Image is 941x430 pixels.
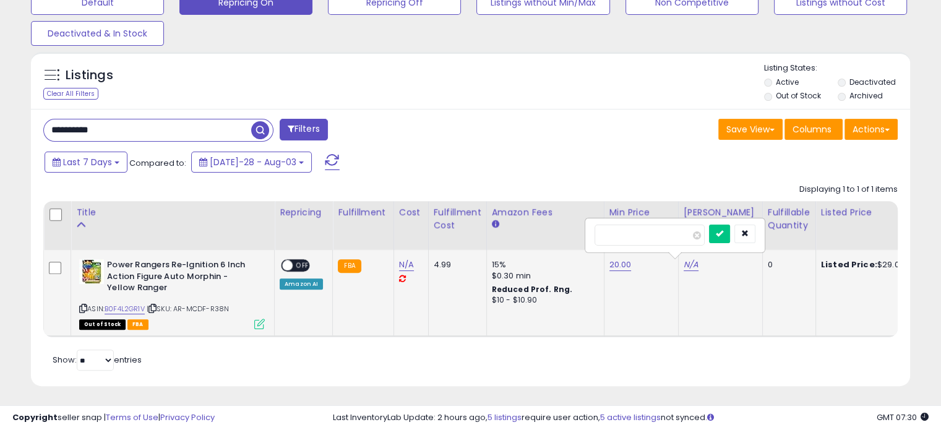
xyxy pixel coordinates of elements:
button: Last 7 Days [45,152,127,173]
span: Last 7 Days [63,156,112,168]
span: FBA [127,319,148,330]
label: Archived [849,90,882,101]
a: Terms of Use [106,411,158,423]
button: Save View [718,119,783,140]
div: Fulfillable Quantity [768,206,810,232]
label: Deactivated [849,77,895,87]
button: Deactivated & In Stock [31,21,164,46]
button: Actions [844,119,898,140]
div: 4.99 [434,259,477,270]
div: $10 - $10.90 [492,295,595,306]
h5: Listings [66,67,113,84]
label: Out of Stock [776,90,821,101]
div: Cost [399,206,423,219]
span: OFF [293,260,312,271]
div: $29.00 [821,259,924,270]
small: Amazon Fees. [492,219,499,230]
span: Columns [793,123,831,135]
button: [DATE]-28 - Aug-03 [191,152,312,173]
div: Fulfillment [338,206,388,219]
span: Compared to: [129,157,186,169]
strong: Copyright [12,411,58,423]
a: B0F4L2GR1V [105,304,145,314]
div: Last InventoryLab Update: 2 hours ago, require user action, not synced. [333,412,929,424]
span: | SKU: AR-MCDF-R38N [147,304,229,314]
a: N/A [399,259,414,271]
img: 51K-vkzRLbL._SL40_.jpg [79,259,104,284]
div: [PERSON_NAME] [684,206,757,219]
span: All listings that are currently out of stock and unavailable for purchase on Amazon [79,319,126,330]
div: Fulfillment Cost [434,206,481,232]
div: Min Price [609,206,673,219]
b: Reduced Prof. Rng. [492,284,573,295]
a: 20.00 [609,259,632,271]
button: Columns [784,119,843,140]
span: 2025-08-11 07:30 GMT [877,411,929,423]
p: Listing States: [764,62,910,74]
a: N/A [684,259,698,271]
span: Show: entries [53,354,142,366]
div: Title [76,206,269,219]
button: Filters [280,119,328,140]
label: Active [776,77,799,87]
b: Power Rangers Re-Ignition 6 Inch Action Figure Auto Morphin - Yellow Ranger [107,259,257,297]
div: 15% [492,259,595,270]
a: Privacy Policy [160,411,215,423]
span: [DATE]-28 - Aug-03 [210,156,296,168]
div: ASIN: [79,259,265,328]
div: Clear All Filters [43,88,98,100]
div: Amazon AI [280,278,323,290]
a: 5 listings [488,411,522,423]
div: 0 [768,259,806,270]
div: Listed Price [821,206,928,219]
div: seller snap | | [12,412,215,424]
div: Repricing [280,206,327,219]
a: 5 active listings [600,411,661,423]
b: Listed Price: [821,259,877,270]
div: $0.30 min [492,270,595,282]
div: Displaying 1 to 1 of 1 items [799,184,898,196]
div: Amazon Fees [492,206,599,219]
small: FBA [338,259,361,273]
